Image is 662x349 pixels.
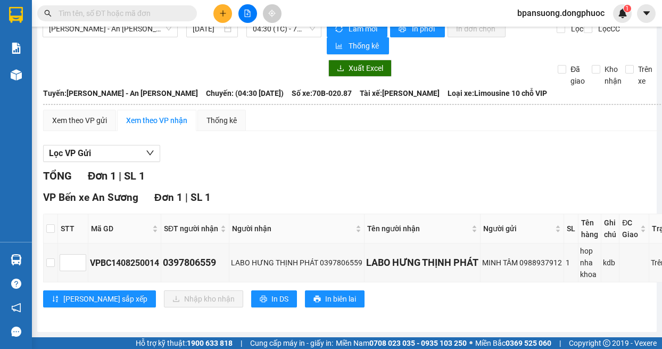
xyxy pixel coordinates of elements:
span: SL 1 [124,169,145,182]
span: Thống kê [349,40,380,52]
span: search [44,10,52,17]
span: SL 1 [191,191,211,204]
span: aim [268,10,276,17]
button: downloadNhập kho nhận [164,290,243,307]
span: bpansuong.dongphuoc [509,6,613,20]
div: Xem theo VP nhận [126,115,187,126]
strong: 0708 023 035 - 0935 103 250 [369,339,467,347]
span: notification [11,303,21,313]
span: Số xe: 70B-020.87 [292,87,352,99]
td: VPBC1408250014 [88,244,161,282]
span: caret-down [642,9,651,18]
span: In biên lai [325,293,356,305]
td: LABO HƯNG THỊNH PHÁT [365,244,481,282]
span: Trên xe [634,63,657,87]
span: file-add [244,10,251,17]
span: 04:30 (TC) - 70B-020.87 [253,21,316,37]
span: Miền Nam [336,337,467,349]
div: kdb [603,257,617,269]
img: logo-vxr [9,7,23,23]
span: Tài xế: [PERSON_NAME] [360,87,440,99]
span: ⚪️ [469,341,473,345]
span: Lọc CR [567,23,594,35]
span: | [119,169,121,182]
img: warehouse-icon [11,254,22,265]
button: caret-down [637,4,656,23]
span: plus [219,10,227,17]
span: | [185,191,188,204]
div: 0397806559 [163,255,227,270]
span: printer [313,295,321,304]
th: Ghi chú [601,214,619,244]
span: Hỗ trợ kỹ thuật: [136,337,233,349]
span: | [241,337,242,349]
div: VPBC1408250014 [90,256,159,270]
strong: 0369 525 060 [506,339,551,347]
span: TỔNG [43,169,72,182]
img: warehouse-icon [11,69,22,80]
button: printerIn biên lai [305,290,365,307]
button: printerIn DS [251,290,297,307]
th: STT [58,214,88,244]
th: SL [564,214,578,244]
span: 1 [625,5,629,12]
span: [PERSON_NAME] sắp xếp [63,293,147,305]
img: icon-new-feature [618,9,627,18]
div: MINH TÂM 0988937912 [482,257,562,269]
span: Cung cấp máy in - giấy in: [250,337,333,349]
span: down [146,149,154,157]
sup: 1 [624,5,631,12]
span: | [559,337,561,349]
span: copyright [603,339,610,347]
div: LABO HƯNG THỊNH PHÁT 0397806559 [231,257,362,269]
span: Người gửi [483,223,553,234]
td: 0397806559 [161,244,229,282]
div: Xem theo VP gửi [52,115,107,126]
span: In phơi [412,23,436,35]
span: bar-chart [335,42,344,51]
th: Tên hàng [578,214,601,244]
span: sort-ascending [52,295,59,304]
b: Tuyến: [PERSON_NAME] - An [PERSON_NAME] [43,89,198,98]
span: download [337,64,344,73]
span: printer [260,295,267,304]
span: ĐC Giao [622,217,638,240]
img: solution-icon [11,43,22,54]
span: Lọc CC [594,23,622,35]
button: syncLàm mới [327,20,387,37]
div: Thống kê [206,115,237,126]
button: aim [263,4,282,23]
div: 1 [566,257,576,269]
div: LABO HƯNG THỊNH PHÁT [366,255,478,270]
span: message [11,327,21,337]
div: hop nha khoa [580,245,599,280]
span: printer [399,25,408,34]
button: bar-chartThống kê [327,37,389,54]
span: Miền Bắc [475,337,551,349]
button: Lọc VP Gửi [43,145,160,162]
span: VP Bến xe An Sương [43,191,138,204]
button: printerIn phơi [390,20,445,37]
input: 15/08/2025 [193,23,222,35]
span: In DS [271,293,288,305]
span: Châu Thành - An Sương [49,21,171,37]
span: Lọc VP Gửi [49,147,91,160]
strong: 1900 633 818 [187,339,233,347]
span: Làm mới [349,23,379,35]
button: plus [213,4,232,23]
input: Tìm tên, số ĐT hoặc mã đơn [59,7,184,19]
button: file-add [238,4,257,23]
span: Mã GD [91,223,150,234]
span: Chuyến: (04:30 [DATE]) [206,87,284,99]
span: Đơn 1 [88,169,116,182]
span: Tên người nhận [367,223,469,234]
span: SĐT người nhận [164,223,218,234]
button: sort-ascending[PERSON_NAME] sắp xếp [43,290,156,307]
span: sync [335,25,344,34]
span: Đã giao [566,63,589,87]
button: downloadXuất Excel [328,60,392,77]
span: Kho nhận [600,63,626,87]
span: Người nhận [232,223,353,234]
span: Xuất Excel [349,62,383,74]
button: In đơn chọn [448,20,506,37]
